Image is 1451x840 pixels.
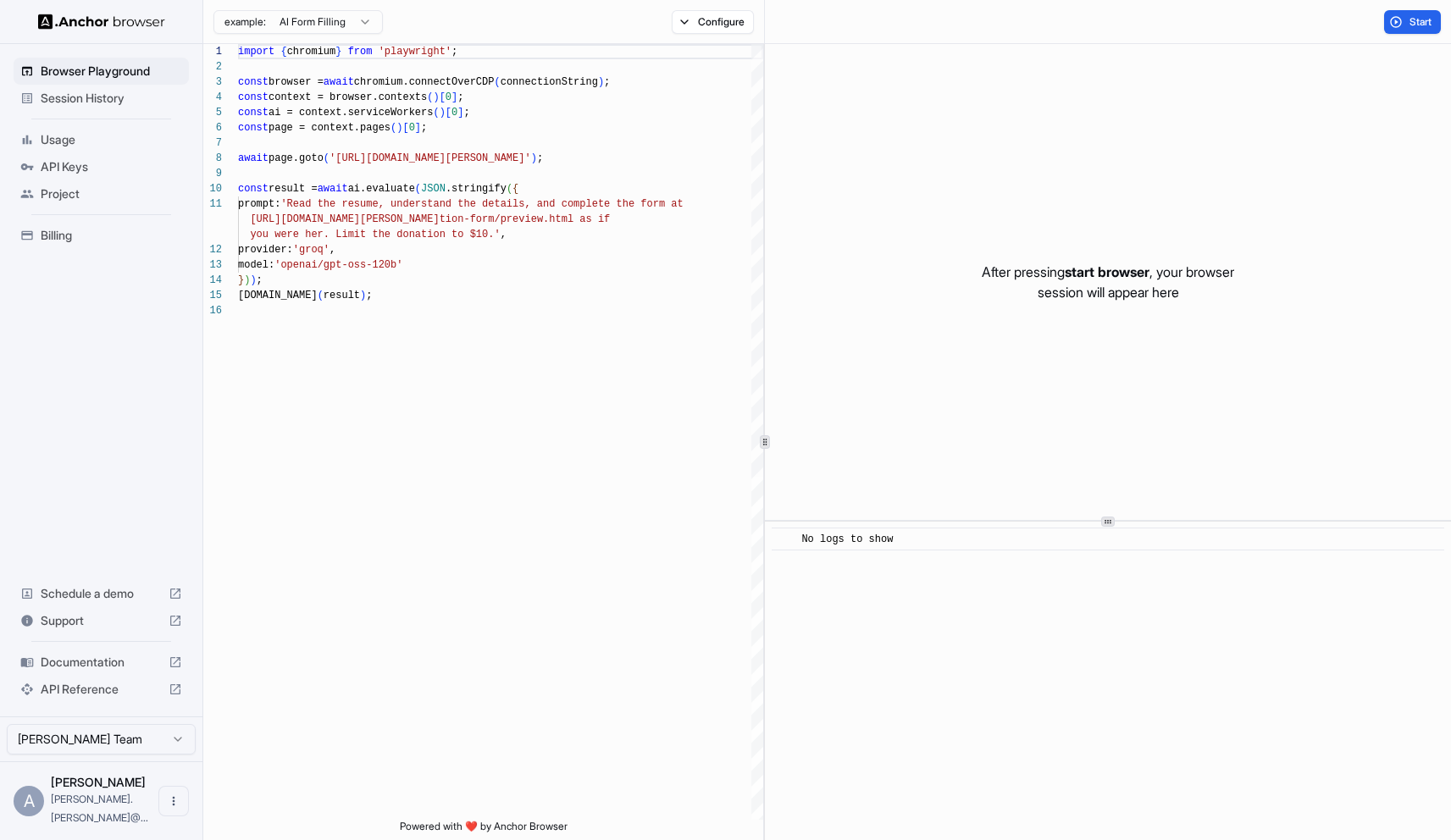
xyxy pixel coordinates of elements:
[330,244,335,256] span: ,
[250,274,256,286] span: )
[250,229,500,240] span: you were her. Limit the donation to $10.'
[360,290,366,301] span: )
[158,786,189,816] button: Open menu
[501,229,507,240] span: ,
[14,126,189,153] div: Usage
[446,183,507,195] span: .stringify
[41,90,182,107] span: Session History
[238,91,269,103] span: const
[238,76,269,88] span: const
[14,676,189,703] div: API Reference
[238,152,269,164] span: await
[51,775,146,789] span: Andrew Grealy
[440,213,611,225] span: tion-form/preview.html as if
[330,152,531,164] span: '[URL][DOMAIN_NAME][PERSON_NAME]'
[14,607,189,634] div: Support
[433,107,439,119] span: (
[14,85,189,112] div: Session History
[440,91,446,103] span: [
[446,91,451,103] span: 0
[41,585,162,602] span: Schedule a demo
[274,259,402,271] span: 'openai/gpt-oss-120b'
[280,46,286,58] span: {
[598,76,604,88] span: )
[324,290,360,301] span: result
[494,76,500,88] span: (
[348,183,415,195] span: ai.evaluate
[244,274,250,286] span: )
[335,46,341,58] span: }
[203,59,222,75] div: 2
[427,91,433,103] span: (
[224,15,266,29] span: example:
[402,122,408,134] span: [
[238,198,280,210] span: prompt:
[982,262,1234,302] p: After pressing , your browser session will appear here
[348,46,373,58] span: from
[354,76,495,88] span: chromium.connectOverCDP
[14,58,189,85] div: Browser Playground
[41,131,182,148] span: Usage
[451,46,457,58] span: ;
[203,135,222,151] div: 7
[324,76,354,88] span: await
[203,303,222,318] div: 16
[250,213,439,225] span: [URL][DOMAIN_NAME][PERSON_NAME]
[1065,263,1149,280] span: start browser
[203,120,222,135] div: 6
[269,152,324,164] span: page.goto
[203,257,222,273] div: 13
[203,105,222,120] div: 5
[203,151,222,166] div: 8
[780,531,789,548] span: ​
[415,122,421,134] span: ]
[379,46,451,58] span: 'playwright'
[38,14,165,30] img: Anchor Logo
[318,290,324,301] span: (
[269,107,433,119] span: ai = context.serviceWorkers
[293,244,330,256] span: 'groq'
[238,46,274,58] span: import
[14,180,189,207] div: Project
[14,153,189,180] div: API Keys
[801,533,893,545] span: No logs to show
[421,183,446,195] span: JSON
[238,290,318,301] span: [DOMAIN_NAME]
[203,90,222,105] div: 4
[1384,10,1441,34] button: Start
[400,820,568,840] span: Powered with ❤️ by Anchor Browser
[409,122,415,134] span: 0
[324,152,330,164] span: (
[238,259,274,271] span: model:
[396,122,402,134] span: )
[41,612,162,629] span: Support
[14,649,189,676] div: Documentation
[14,222,189,249] div: Billing
[446,107,451,119] span: [
[203,196,222,212] div: 11
[238,122,269,134] span: const
[269,91,427,103] span: context = browser.contexts
[203,166,222,181] div: 9
[41,681,162,698] span: API Reference
[318,183,348,195] span: await
[672,10,754,34] button: Configure
[51,793,148,824] span: andrew.grealy@armis.com
[457,107,463,119] span: ]
[421,122,427,134] span: ;
[203,242,222,257] div: 12
[238,274,244,286] span: }
[203,288,222,303] div: 15
[501,76,598,88] span: connectionString
[440,107,446,119] span: )
[238,107,269,119] span: const
[41,227,182,244] span: Billing
[257,274,263,286] span: ;
[269,76,324,88] span: browser =
[238,244,293,256] span: provider:
[531,152,537,164] span: )
[41,185,182,202] span: Project
[463,107,469,119] span: ;
[512,183,518,195] span: {
[390,122,396,134] span: (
